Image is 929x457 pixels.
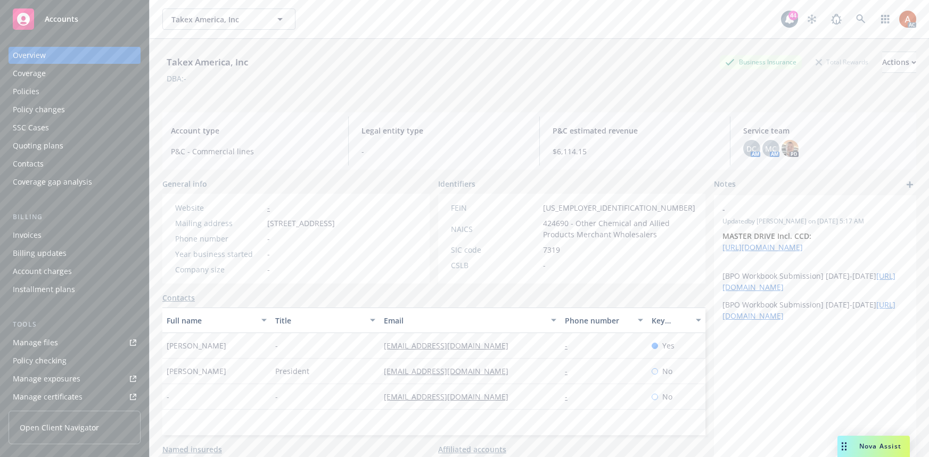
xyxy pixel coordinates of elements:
span: Identifiers [438,178,475,189]
span: Service team [743,125,908,136]
a: Contacts [162,292,195,303]
a: Installment plans [9,281,141,298]
strong: MASTER DRIVE Incl. CCD: [722,231,811,241]
span: - [361,146,526,157]
span: [US_EMPLOYER_IDENTIFICATION_NUMBER] [543,202,695,213]
a: Invoices [9,227,141,244]
span: P&C estimated revenue [553,125,717,136]
div: Billing updates [13,245,67,262]
span: Notes [714,178,736,191]
div: Policies [13,83,39,100]
span: - [543,260,546,271]
div: Account charges [13,263,72,280]
div: Manage certificates [13,388,83,405]
span: - [267,248,270,260]
div: Contacts [13,155,44,172]
button: Email [380,308,561,333]
button: Title [271,308,380,333]
a: Stop snowing [801,9,823,30]
div: Policy checking [13,352,67,369]
div: SIC code [451,244,539,255]
span: Updated by [PERSON_NAME] on [DATE] 5:17 AM [722,217,908,226]
button: Key contact [647,308,705,333]
a: Coverage gap analysis [9,173,141,190]
a: Contacts [9,155,141,172]
a: [URL][DOMAIN_NAME] [722,242,803,252]
a: Coverage [9,65,141,82]
div: FEIN [451,202,539,213]
div: Installment plans [13,281,75,298]
div: Mailing address [175,218,263,229]
a: Policy changes [9,101,141,118]
div: DBA: - [167,73,186,84]
a: Switch app [875,9,896,30]
a: - [565,366,576,376]
div: Company size [175,264,263,275]
div: Full name [167,315,255,326]
span: [STREET_ADDRESS] [267,218,335,229]
span: Yes [662,340,675,351]
span: MC [765,143,777,154]
a: - [267,203,270,213]
span: - [275,391,278,402]
a: SSC Cases [9,119,141,136]
div: Manage files [13,334,58,351]
a: Named insureds [162,444,222,455]
div: Tools [9,319,141,330]
span: P&C - Commercial lines [171,146,335,157]
span: $6,114.15 [553,146,717,157]
div: SSC Cases [13,119,49,136]
span: Takex America, Inc [171,14,264,25]
div: Phone number [565,315,631,326]
span: President [275,365,309,377]
div: Drag to move [837,436,851,457]
div: Email [384,315,545,326]
div: Actions [882,52,916,72]
a: Manage exposures [9,370,141,387]
div: Phone number [175,233,263,244]
span: DC [746,143,757,154]
span: [PERSON_NAME] [167,340,226,351]
div: Policy changes [13,101,65,118]
div: 44 [788,11,798,20]
div: Takex America, Inc [162,55,252,69]
img: photo [782,140,799,157]
span: No [662,365,672,377]
div: Title [275,315,364,326]
span: - [275,340,278,351]
button: Nova Assist [837,436,910,457]
div: Quoting plans [13,137,63,154]
div: Business Insurance [720,55,802,69]
span: - [167,391,169,402]
span: [PERSON_NAME] [167,365,226,377]
a: Search [850,9,872,30]
a: Report a Bug [826,9,847,30]
span: Legal entity type [361,125,526,136]
p: [BPO Workbook Submission] [DATE]-[DATE] [722,270,908,293]
a: - [565,392,576,402]
span: General info [162,178,207,189]
div: Website [175,202,263,213]
a: Affiliated accounts [438,444,506,455]
a: [EMAIL_ADDRESS][DOMAIN_NAME] [384,340,517,351]
p: [BPO Workbook Submission] [DATE]-[DATE] [722,299,908,321]
div: Total Rewards [810,55,874,69]
a: Manage files [9,334,141,351]
span: 7319 [543,244,560,255]
span: Nova Assist [859,442,901,451]
span: No [662,391,672,402]
span: - [267,264,270,275]
a: Accounts [9,4,141,34]
a: Billing updates [9,245,141,262]
a: Quoting plans [9,137,141,154]
a: - [565,340,576,351]
img: photo [899,11,916,28]
a: [EMAIL_ADDRESS][DOMAIN_NAME] [384,366,517,376]
span: Account type [171,125,335,136]
a: Manage certificates [9,388,141,405]
div: Coverage [13,65,46,82]
div: Manage exposures [13,370,80,387]
span: - [267,233,270,244]
div: Year business started [175,248,263,260]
